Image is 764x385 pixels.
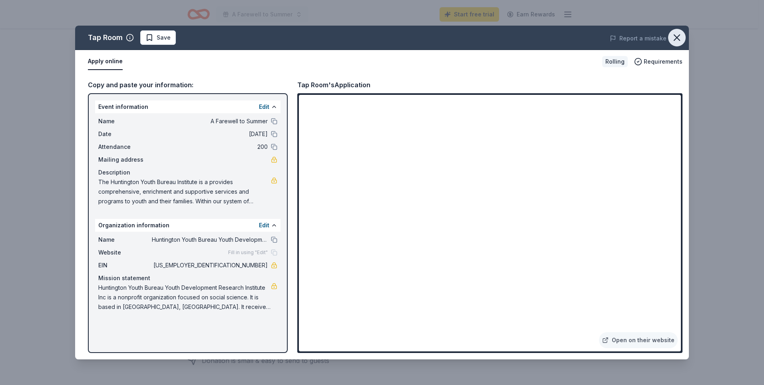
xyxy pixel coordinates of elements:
[98,235,152,245] span: Name
[152,235,268,245] span: Huntington Youth Bureau Youth Development Research Institute Inc
[599,332,678,348] a: Open on their website
[98,155,152,164] span: Mailing address
[602,56,628,67] div: Rolling
[98,177,271,206] span: The Huntington Youth Bureau Institute is a provides comprehensive, enrichment and supportive serv...
[152,261,268,270] span: [US_EMPLOYER_IDENTIFICATION_NUMBER]
[228,249,268,256] span: Fill in using "Edit"
[98,116,152,126] span: Name
[98,129,152,139] span: Date
[98,142,152,152] span: Attendance
[98,168,277,177] div: Description
[610,34,667,43] button: Report a mistake
[95,100,281,113] div: Event information
[95,219,281,232] div: Organization information
[297,80,370,90] div: Tap Room's Application
[152,129,268,139] span: [DATE]
[259,102,269,112] button: Edit
[98,273,277,283] div: Mission statement
[259,221,269,230] button: Edit
[644,57,682,66] span: Requirements
[140,30,176,45] button: Save
[88,31,123,44] div: Tap Room
[88,53,123,70] button: Apply online
[98,248,152,257] span: Website
[98,261,152,270] span: EIN
[152,142,268,152] span: 200
[88,80,288,90] div: Copy and paste your information:
[634,57,682,66] button: Requirements
[152,116,268,126] span: A Farewell to Summer
[98,283,271,312] span: Huntington Youth Bureau Youth Development Research Institute Inc is a nonprofit organization focu...
[157,33,171,42] span: Save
